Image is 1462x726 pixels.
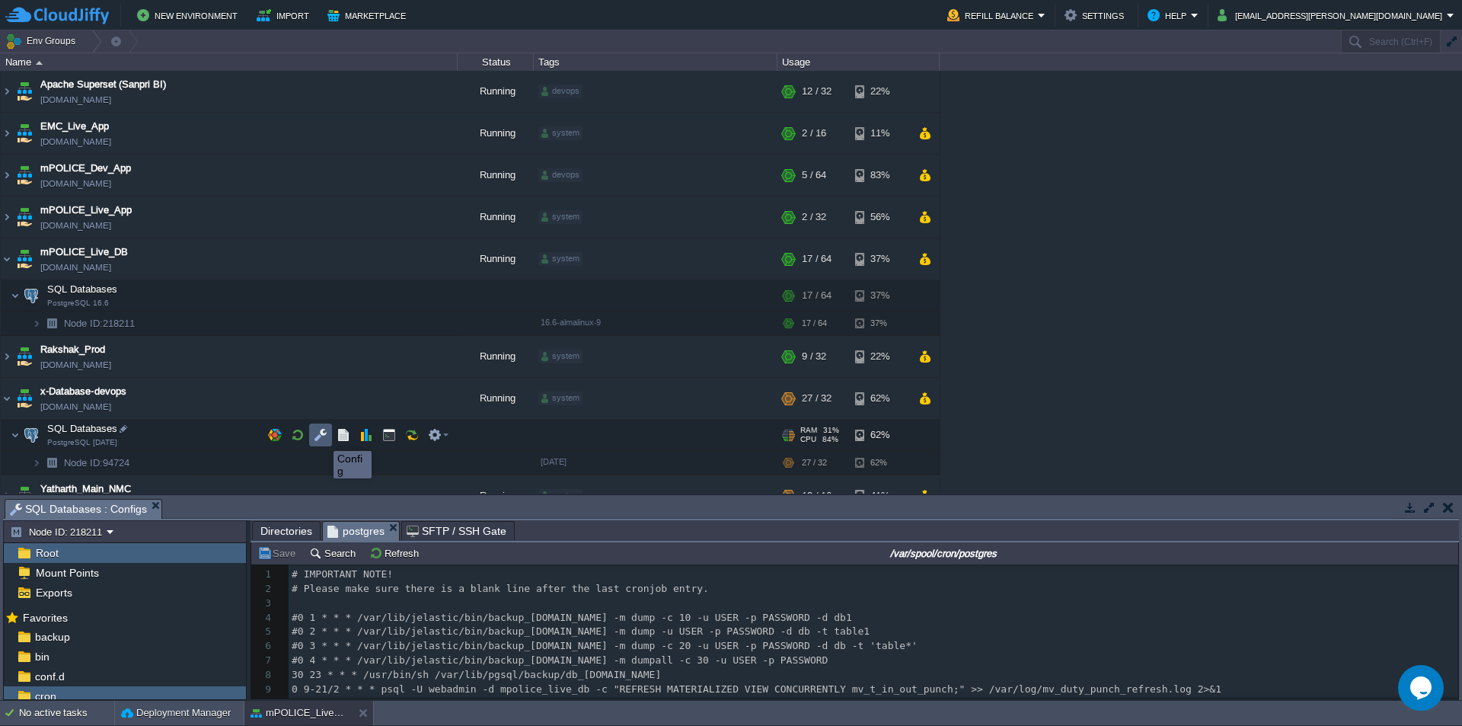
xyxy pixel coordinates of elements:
div: Running [458,475,534,517]
span: SQL Databases : Configs [10,500,147,519]
button: Refresh [369,546,423,560]
button: Deployment Manager [121,705,231,721]
button: Import [257,6,314,24]
img: AMDAwAAAACH5BAEAAAAALAAAAAABAAEAAAICRAEAOw== [1,155,13,196]
span: PostgreSQL [DATE] [47,438,117,447]
span: PostgreSQL 16.6 [47,299,109,308]
img: AMDAwAAAACH5BAEAAAAALAAAAAABAAEAAAICRAEAOw== [32,451,41,475]
button: [EMAIL_ADDRESS][PERSON_NAME][DOMAIN_NAME] [1218,6,1447,24]
div: Running [458,71,534,112]
div: Usage [778,53,939,71]
div: 27 / 32 [802,378,832,419]
a: Apache Superset (Sanpri BI) [40,77,166,92]
a: x-Database-devops [40,384,126,399]
div: devops [538,85,583,98]
div: 56% [855,197,905,238]
img: AMDAwAAAACH5BAEAAAAALAAAAAABAAEAAAICRAEAOw== [36,61,43,65]
a: EMC_Live_App [40,119,109,134]
span: Directories [260,522,312,540]
span: # Please make sure there is a blank line after the last cronjob entry. [292,583,709,594]
a: conf.d [32,670,67,683]
div: 22% [855,336,905,377]
img: AMDAwAAAACH5BAEAAAAALAAAAAABAAEAAAICRAEAOw== [14,336,35,377]
span: #0 4 * * * /var/lib/jelastic/bin/backup_[DOMAIN_NAME] -m dumpall -c 30 -u USER -p PASSWORD [292,654,828,666]
span: 31% [823,426,839,435]
iframe: chat widget [1398,665,1447,711]
span: Rakshak_Prod [40,342,105,357]
a: [DOMAIN_NAME] [40,357,111,373]
span: postgres [327,522,385,541]
span: 0 9-21/2 * * * psql -U webadmin -d mpolice_live_db -c "REFRESH MATERIALIZED VIEW CONCURRENTLY mv_... [292,698,1227,709]
div: system [538,126,583,140]
img: AMDAwAAAACH5BAEAAAAALAAAAAABAAEAAAICRAEAOw== [1,475,13,517]
img: AMDAwAAAACH5BAEAAAAALAAAAAABAAEAAAICRAEAOw== [11,280,20,311]
img: AMDAwAAAACH5BAEAAAAALAAAAAABAAEAAAICRAEAOw== [14,155,35,196]
div: 2 / 32 [802,197,826,238]
img: CloudJiffy [5,6,109,25]
div: No active tasks [19,701,114,725]
div: 9 / 32 [802,336,826,377]
div: 83% [855,155,905,196]
img: AMDAwAAAACH5BAEAAAAALAAAAAABAAEAAAICRAEAOw== [14,113,35,154]
img: AMDAwAAAACH5BAEAAAAALAAAAAABAAEAAAICRAEAOw== [41,312,62,335]
li: /var/spool/cron/postgres [322,521,400,540]
a: [DOMAIN_NAME] [40,134,111,149]
div: system [538,210,583,224]
a: Favorites [20,612,70,624]
div: 41% [855,475,905,517]
span: #0 3 * * * /var/lib/jelastic/bin/backup_[DOMAIN_NAME] -m dump -c 20 -u USER -p PASSWORD -d db -t ... [292,640,918,651]
img: AMDAwAAAACH5BAEAAAAALAAAAAABAAEAAAICRAEAOw== [14,238,35,280]
div: Name [2,53,457,71]
div: 17 / 64 [802,280,832,311]
img: AMDAwAAAACH5BAEAAAAALAAAAAABAAEAAAICRAEAOw== [11,420,20,450]
img: AMDAwAAAACH5BAEAAAAALAAAAAABAAEAAAICRAEAOw== [1,336,13,377]
img: AMDAwAAAACH5BAEAAAAALAAAAAABAAEAAAICRAEAOw== [1,378,13,419]
span: backup [32,630,72,644]
span: 0 9-21/2 * * * psql -U webadmin -d mpolice_live_db -c "REFRESH MATERIALIZED VIEW CONCURRENTLY mv_... [292,683,1221,695]
button: Node ID: 218211 [10,525,107,539]
span: 218211 [62,317,137,330]
div: devops [538,168,583,182]
span: 16.6-almalinux-9 [541,318,601,327]
div: system [538,350,583,363]
img: AMDAwAAAACH5BAEAAAAALAAAAAABAAEAAAICRAEAOw== [1,71,13,112]
span: [DATE] [541,457,567,466]
span: 30 23 * * * /usr/bin/sh /var/lib/pgsql/backup/db_[DOMAIN_NAME] [292,669,661,680]
div: Running [458,197,534,238]
button: Refill Balance [947,6,1038,24]
div: 22% [855,71,905,112]
a: mPOLICE_Live_App [40,203,132,218]
a: Node ID:94724 [62,456,132,469]
img: AMDAwAAAACH5BAEAAAAALAAAAAABAAEAAAICRAEAOw== [21,280,42,311]
div: 9 [251,683,275,697]
span: mPOLICE_Dev_App [40,161,131,176]
span: CPU [800,435,816,444]
a: Mount Points [33,566,101,580]
span: RAM [800,426,817,435]
div: 8 [251,668,275,683]
button: Settings [1065,6,1128,24]
a: SQL DatabasesPostgreSQL 16.6 [46,283,120,295]
img: AMDAwAAAACH5BAEAAAAALAAAAAABAAEAAAICRAEAOw== [1,197,13,238]
div: Running [458,378,534,419]
a: cron [32,689,59,703]
div: system [538,252,583,266]
span: 84% [822,435,838,444]
button: mPOLICE_Live_DB [251,705,346,721]
span: #0 1 * * * /var/lib/jelastic/bin/backup_[DOMAIN_NAME] -m dump -c 10 -u USER -p PASSWORD -d db1 [292,612,852,623]
div: 5 / 64 [802,155,826,196]
img: AMDAwAAAACH5BAEAAAAALAAAAAABAAEAAAICRAEAOw== [1,113,13,154]
div: 37% [855,312,905,335]
span: # IMPORTANT NOTE! [292,568,393,580]
div: 3 [251,596,275,611]
button: Marketplace [327,6,410,24]
div: Running [458,336,534,377]
div: 37% [855,280,905,311]
a: bin [32,650,52,664]
div: 2 [251,582,275,596]
div: Config [337,453,368,477]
